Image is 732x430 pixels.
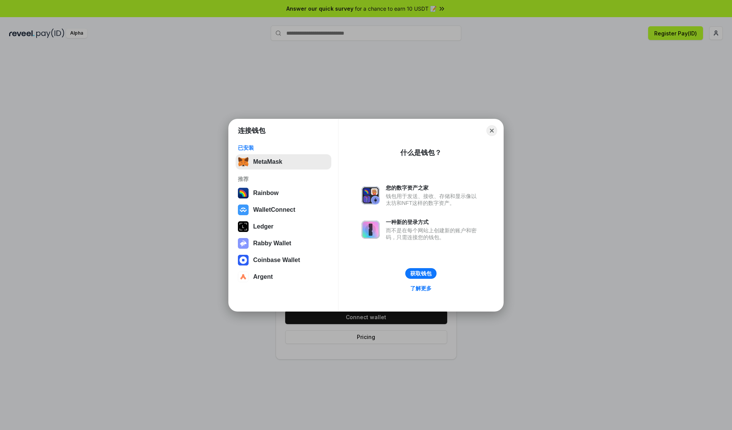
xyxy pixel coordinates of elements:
[236,202,331,217] button: WalletConnect
[236,253,331,268] button: Coinbase Wallet
[238,272,249,282] img: svg+xml,%3Csvg%20width%3D%2228%22%20height%3D%2228%22%20viewBox%3D%220%200%2028%2028%22%20fill%3D...
[236,219,331,234] button: Ledger
[406,283,436,293] a: 了解更多
[386,227,480,241] div: 而不是在每个网站上创建新的账户和密码，只需连接您的钱包。
[238,255,249,265] img: svg+xml,%3Csvg%20width%3D%2228%22%20height%3D%2228%22%20viewBox%3D%220%200%2028%2028%22%20fill%3D...
[253,273,273,280] div: Argent
[238,238,249,249] img: svg+xml,%3Csvg%20xmlns%3D%22http%3A%2F%2Fwww.w3.org%2F2000%2Fsvg%22%20fill%3D%22none%22%20viewBox...
[253,240,291,247] div: Rabby Wallet
[253,257,300,264] div: Coinbase Wallet
[238,205,249,215] img: svg+xml,%3Csvg%20width%3D%2228%22%20height%3D%2228%22%20viewBox%3D%220%200%2028%2028%22%20fill%3D...
[236,236,331,251] button: Rabby Wallet
[410,285,432,292] div: 了解更多
[386,219,480,225] div: 一种新的登录方式
[253,158,282,165] div: MetaMask
[253,223,273,230] div: Ledger
[238,144,329,151] div: 已安装
[386,184,480,191] div: 您的数字资产之家
[238,176,329,182] div: 推荐
[236,269,331,285] button: Argent
[400,148,441,157] div: 什么是钱包？
[238,157,249,167] img: svg+xml,%3Csvg%20fill%3D%22none%22%20height%3D%2233%22%20viewBox%3D%220%200%2035%2033%22%20width%...
[253,190,279,197] div: Rainbow
[236,154,331,169] button: MetaMask
[238,188,249,198] img: svg+xml,%3Csvg%20width%3D%22120%22%20height%3D%22120%22%20viewBox%3D%220%200%20120%20120%22%20fil...
[361,221,380,239] img: svg+xml,%3Csvg%20xmlns%3D%22http%3A%2F%2Fwww.w3.org%2F2000%2Fsvg%22%20fill%3D%22none%22%20viewBox...
[238,126,265,135] h1: 连接钱包
[253,206,295,213] div: WalletConnect
[236,185,331,201] button: Rainbow
[410,270,432,277] div: 获取钱包
[238,221,249,232] img: svg+xml,%3Csvg%20xmlns%3D%22http%3A%2F%2Fwww.w3.org%2F2000%2Fsvg%22%20width%3D%2228%22%20height%3...
[361,186,380,205] img: svg+xml,%3Csvg%20xmlns%3D%22http%3A%2F%2Fwww.w3.org%2F2000%2Fsvg%22%20fill%3D%22none%22%20viewBox...
[386,193,480,206] div: 钱包用于发送、接收、存储和显示像以太坊和NFT这样的数字资产。
[486,125,497,136] button: Close
[405,268,437,279] button: 获取钱包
